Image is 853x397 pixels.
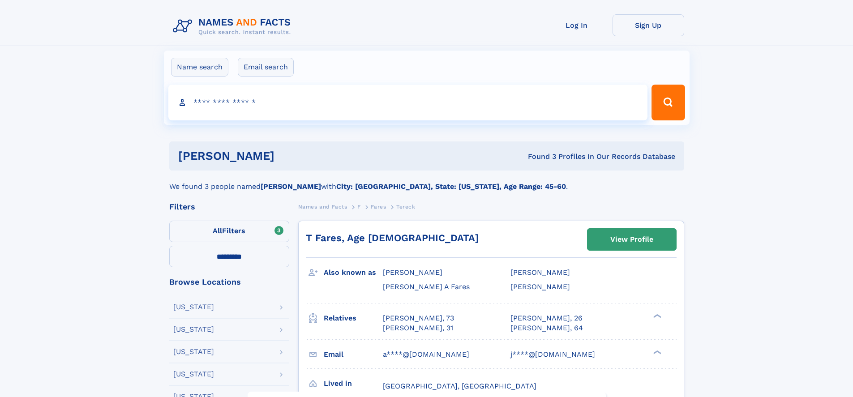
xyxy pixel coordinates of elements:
[173,348,214,355] div: [US_STATE]
[171,58,228,77] label: Name search
[510,268,570,277] span: [PERSON_NAME]
[173,371,214,378] div: [US_STATE]
[587,229,676,250] a: View Profile
[324,347,383,362] h3: Email
[178,150,401,162] h1: [PERSON_NAME]
[613,14,684,36] a: Sign Up
[173,303,214,311] div: [US_STATE]
[169,221,289,242] label: Filters
[610,229,653,250] div: View Profile
[261,182,321,191] b: [PERSON_NAME]
[169,14,298,38] img: Logo Names and Facts
[652,85,685,120] button: Search Button
[510,313,583,323] a: [PERSON_NAME], 26
[306,232,479,243] a: T Fares, Age [DEMOGRAPHIC_DATA]
[298,201,347,212] a: Names and Facts
[383,282,470,291] span: [PERSON_NAME] A Fares
[510,282,570,291] span: [PERSON_NAME]
[173,326,214,333] div: [US_STATE]
[383,268,442,277] span: [PERSON_NAME]
[396,204,416,210] span: Tereck
[238,58,294,77] label: Email search
[324,311,383,326] h3: Relatives
[324,376,383,391] h3: Lived in
[169,203,289,211] div: Filters
[383,313,454,323] a: [PERSON_NAME], 73
[651,349,662,355] div: ❯
[510,323,583,333] a: [PERSON_NAME], 64
[169,171,684,192] div: We found 3 people named with .
[651,313,662,319] div: ❯
[357,204,361,210] span: F
[213,226,222,235] span: All
[371,201,386,212] a: Fares
[336,182,566,191] b: City: [GEOGRAPHIC_DATA], State: [US_STATE], Age Range: 45-60
[541,14,613,36] a: Log In
[383,323,453,333] a: [PERSON_NAME], 31
[324,265,383,280] h3: Also known as
[371,204,386,210] span: Fares
[169,278,289,286] div: Browse Locations
[383,382,536,390] span: [GEOGRAPHIC_DATA], [GEOGRAPHIC_DATA]
[401,152,675,162] div: Found 3 Profiles In Our Records Database
[168,85,648,120] input: search input
[357,201,361,212] a: F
